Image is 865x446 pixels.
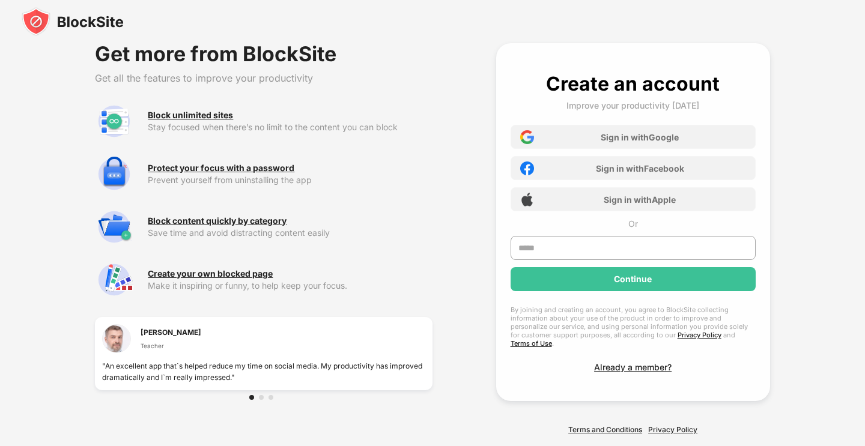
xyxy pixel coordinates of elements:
div: Sign in with Apple [604,194,676,205]
a: Terms of Use [511,339,552,348]
div: Stay focused when there’s no limit to the content you can block [148,122,432,132]
img: facebook-icon.png [520,161,534,175]
img: blocksite-icon-black.svg [22,7,124,36]
div: Prevent yourself from uninstalling the app [148,175,432,185]
div: Get all the features to improve your productivity [95,72,432,84]
div: Block content quickly by category [148,216,287,226]
div: Already a member? [594,362,672,372]
div: By joining and creating an account, you agree to BlockSite collecting information about your use ... [511,306,756,348]
img: google-icon.png [520,130,534,144]
div: Protect your focus with a password [148,163,294,173]
img: premium-category.svg [95,208,133,246]
img: premium-customize-block-page.svg [95,261,133,299]
div: Sign in with Facebook [596,163,684,173]
div: Improve your productivity [DATE] [566,100,699,110]
div: Sign in with Google [601,132,679,142]
img: premium-unlimited-blocklist.svg [95,102,133,140]
a: Privacy Policy [678,331,721,339]
div: "An excellent app that`s helped reduce my time on social media. My productivity has improved dram... [102,360,425,383]
a: Terms and Conditions [568,425,642,434]
img: apple-icon.png [520,193,534,206]
div: Make it inspiring or funny, to help keep your focus. [148,281,432,291]
div: Save time and avoid distracting content easily [148,228,432,238]
div: Block unlimited sites [148,110,233,120]
div: Continue [614,274,652,284]
div: [PERSON_NAME] [141,327,201,338]
img: testimonial-1.jpg [102,324,131,353]
div: Or [628,218,638,229]
div: Create an account [546,72,720,95]
div: Get more from BlockSite [95,43,432,65]
a: Privacy Policy [648,425,697,434]
img: premium-password-protection.svg [95,155,133,193]
div: Teacher [141,341,201,351]
div: Create your own blocked page [148,269,273,279]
